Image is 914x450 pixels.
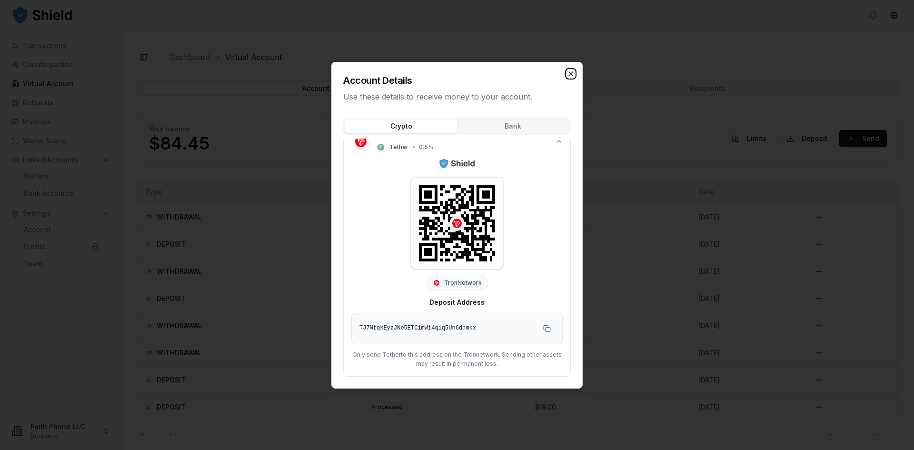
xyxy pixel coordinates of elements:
[444,279,482,287] span: Tron Network
[412,143,415,151] span: •
[343,91,571,102] p: Use these details to receive money to your account.
[457,120,569,133] button: Bank
[434,280,439,286] img: Tron
[438,158,475,169] img: Shield Logo
[344,158,570,376] div: TronTronTetherTether•0.5%
[378,144,384,150] img: Tether
[355,136,367,147] img: Tron
[351,350,563,369] p: Only send Tether to this address on the Tron network. Sending other assets may result in permanen...
[452,219,462,228] img: Tron
[539,321,555,336] button: Copy to clipboard
[359,324,534,333] div: TJ7NtqkEyzJNe5ETCimWi4qiq5Un6dnmkx
[344,125,570,158] button: TronTronTetherTether•0.5%
[419,143,434,151] span: 0.5 %
[343,74,571,87] h2: Account Details
[429,298,485,306] label: Deposit Address
[345,120,457,133] button: Crypto
[389,143,408,151] span: Tether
